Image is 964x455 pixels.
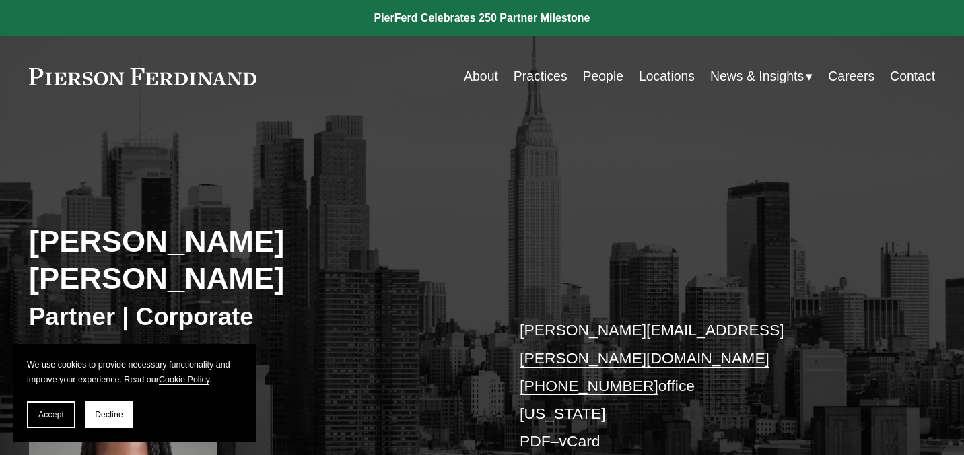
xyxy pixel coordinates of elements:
[520,432,551,450] a: PDF
[85,401,133,428] button: Decline
[514,63,567,90] a: Practices
[828,63,874,90] a: Careers
[27,357,242,388] p: We use cookies to provide necessary functionality and improve your experience. Read our .
[559,432,600,450] a: vCard
[710,63,813,90] a: folder dropdown
[710,65,804,88] span: News & Insights
[159,375,209,384] a: Cookie Policy
[520,377,658,394] a: [PHONE_NUMBER]
[520,316,897,455] p: office [US_STATE] –
[95,410,123,419] span: Decline
[29,223,482,297] h2: [PERSON_NAME] [PERSON_NAME]
[639,63,695,90] a: Locations
[13,344,256,442] section: Cookie banner
[890,63,935,90] a: Contact
[464,63,498,90] a: About
[583,63,623,90] a: People
[520,321,784,366] a: [PERSON_NAME][EMAIL_ADDRESS][PERSON_NAME][DOMAIN_NAME]
[38,410,64,419] span: Accept
[29,302,482,332] h3: Partner | Corporate
[27,401,75,428] button: Accept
